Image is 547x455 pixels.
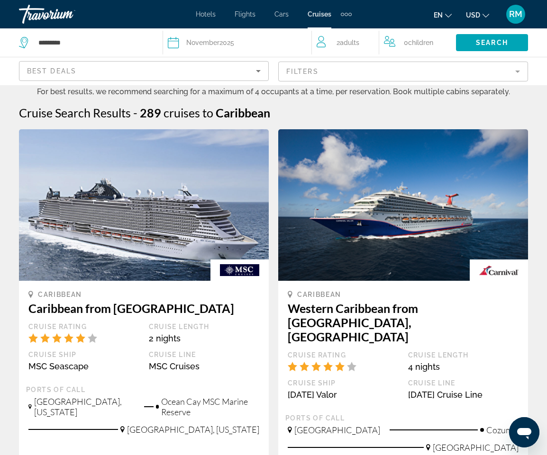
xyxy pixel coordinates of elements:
span: Caribbean [38,291,82,298]
span: cruises to [164,106,213,120]
div: Cruise Ship [28,350,139,359]
span: [GEOGRAPHIC_DATA] [433,442,519,453]
div: MSC Seascape [28,361,139,371]
span: Search [476,39,508,46]
span: [GEOGRAPHIC_DATA], [US_STATE] [34,396,135,417]
button: Search [456,34,528,51]
div: 4 nights [408,362,519,372]
div: Ports of call [26,385,262,394]
span: 289 [140,106,161,120]
span: Caribbean [297,291,341,298]
a: Cruises [308,10,331,18]
button: Change language [434,8,452,22]
span: [GEOGRAPHIC_DATA] [294,425,380,435]
span: 2 [337,36,359,49]
a: Cars [274,10,289,18]
span: USD [466,11,480,19]
button: Extra navigation items [341,7,352,22]
div: [DATE] Valor [288,390,399,400]
div: MSC Cruises [149,361,260,371]
img: msccruise.gif [210,259,269,281]
div: Cruise Line [149,350,260,359]
div: Cruise Rating [28,322,139,331]
span: 0 [404,36,433,49]
span: - [133,106,137,120]
span: RM [509,9,522,19]
div: Cruise Line [408,379,519,387]
button: Filter [278,61,528,82]
div: Cruise Ship [288,379,399,387]
div: 2 nights [149,333,260,343]
button: Change currency [466,8,489,22]
img: 1716548519.jpg [278,129,528,281]
a: Hotels [196,10,216,18]
img: carnival.gif [470,259,528,281]
iframe: Button to launch messaging window [509,417,539,447]
h3: Western Caribbean from [GEOGRAPHIC_DATA], [GEOGRAPHIC_DATA] [288,301,519,344]
span: Cozumel [486,425,519,435]
span: Ocean Cay MSC Marine Reserve [161,396,259,417]
span: [GEOGRAPHIC_DATA], [US_STATE] [127,424,259,435]
span: November [186,39,219,46]
div: Ports of call [285,414,521,422]
span: Adults [340,39,359,46]
a: Flights [235,10,255,18]
span: Children [408,39,433,46]
span: Caribbean [216,106,270,120]
div: 2025 [186,36,234,49]
div: [DATE] Cruise Line [408,390,519,400]
h3: Caribbean from [GEOGRAPHIC_DATA] [28,301,259,315]
button: User Menu [503,4,528,24]
img: 1643226819.png [19,129,269,281]
div: Cruise Rating [288,351,399,359]
mat-select: Sort by [27,65,261,77]
button: Travelers: 2 adults, 0 children [312,28,456,57]
button: November2025 [168,28,302,57]
h1: Cruise Search Results [19,106,131,120]
span: Best Deals [27,67,76,75]
span: en [434,11,443,19]
a: Travorium [19,2,114,27]
div: Cruise Length [149,322,260,331]
div: Cruise Length [408,351,519,359]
